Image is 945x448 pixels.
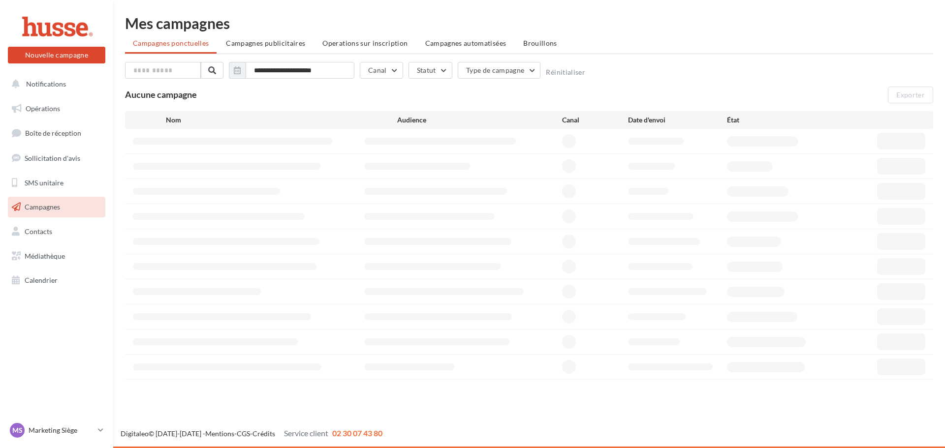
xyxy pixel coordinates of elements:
span: Contacts [25,227,52,236]
a: CGS [237,429,250,438]
a: Contacts [6,221,107,242]
span: MS [12,425,23,435]
a: Crédits [252,429,275,438]
span: Opérations [26,104,60,113]
a: Digitaleo [121,429,149,438]
span: Campagnes automatisées [425,39,506,47]
span: SMS unitaire [25,178,63,186]
a: Calendrier [6,270,107,291]
span: Calendrier [25,276,58,284]
span: Boîte de réception [25,129,81,137]
div: Nom [166,115,397,125]
span: Campagnes publicitaires [226,39,305,47]
a: Sollicitation d'avis [6,148,107,169]
span: © [DATE]-[DATE] - - - [121,429,382,438]
button: Statut [409,62,452,79]
div: Audience [397,115,562,125]
button: Nouvelle campagne [8,47,105,63]
span: Campagnes [25,203,60,211]
a: SMS unitaire [6,173,107,193]
a: Campagnes [6,197,107,217]
div: Mes campagnes [125,16,933,30]
span: Operations sur inscription [322,39,408,47]
a: Mentions [205,429,234,438]
span: 02 30 07 43 80 [332,428,382,438]
span: Médiathèque [25,252,65,260]
a: Opérations [6,98,107,119]
div: Date d'envoi [628,115,727,125]
span: Service client [284,428,328,438]
button: Exporter [888,87,933,103]
span: Notifications [26,80,66,88]
button: Notifications [6,74,103,94]
span: Aucune campagne [125,89,197,100]
div: État [727,115,826,125]
p: Marketing Siège [29,425,94,435]
a: Médiathèque [6,246,107,267]
button: Type de campagne [458,62,541,79]
button: Canal [360,62,403,79]
a: Boîte de réception [6,122,107,144]
a: MS Marketing Siège [8,421,105,440]
button: Réinitialiser [546,68,585,76]
div: Canal [562,115,628,125]
span: Brouillons [523,39,557,47]
span: Sollicitation d'avis [25,154,80,162]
